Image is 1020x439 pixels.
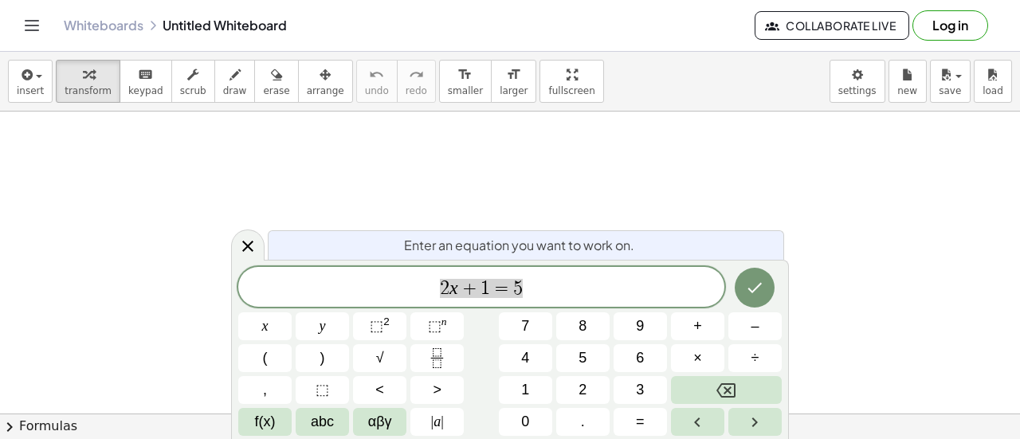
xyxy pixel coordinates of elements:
span: | [441,414,444,429]
button: Greater than [410,376,464,404]
span: Enter an equation you want to work on. [404,236,634,255]
span: larger [500,85,528,96]
span: erase [263,85,289,96]
span: √ [376,347,384,369]
span: keypad [128,85,163,96]
button: Plus [671,312,724,340]
i: redo [409,65,424,84]
button: 3 [614,376,667,404]
button: Minus [728,312,782,340]
span: ( [263,347,268,369]
i: keyboard [138,65,153,84]
span: 7 [521,316,529,337]
span: x [262,316,269,337]
span: 0 [521,411,529,433]
button: 9 [614,312,667,340]
button: Fraction [410,344,464,372]
button: 6 [614,344,667,372]
span: × [693,347,702,369]
span: 2 [579,379,586,401]
button: , [238,376,292,404]
i: format_size [506,65,521,84]
button: Placeholder [296,376,349,404]
button: format_sizelarger [491,60,536,103]
button: Greek alphabet [353,408,406,436]
span: + [693,316,702,337]
button: erase [254,60,298,103]
button: 0 [499,408,552,436]
button: 4 [499,344,552,372]
button: transform [56,60,120,103]
sup: 2 [383,316,390,327]
button: settings [830,60,885,103]
span: 9 [636,316,644,337]
button: Equals [614,408,667,436]
button: draw [214,60,256,103]
button: ( [238,344,292,372]
span: αβγ [368,411,392,433]
span: 5 [513,279,523,298]
span: 4 [521,347,529,369]
span: a [431,411,444,433]
span: load [983,85,1003,96]
span: = [636,411,645,433]
span: < [375,379,384,401]
span: 8 [579,316,586,337]
button: ) [296,344,349,372]
sup: n [441,316,447,327]
button: Square root [353,344,406,372]
button: save [930,60,971,103]
button: x [238,312,292,340]
i: undo [369,65,384,84]
button: arrange [298,60,353,103]
span: arrange [307,85,344,96]
button: . [556,408,610,436]
button: y [296,312,349,340]
span: > [433,379,441,401]
span: ÷ [751,347,759,369]
button: 7 [499,312,552,340]
button: 2 [556,376,610,404]
span: smaller [448,85,483,96]
button: Done [735,268,775,308]
span: undo [365,85,389,96]
span: save [939,85,961,96]
span: transform [65,85,112,96]
button: Collaborate Live [755,11,909,40]
button: Left arrow [671,408,724,436]
button: 8 [556,312,610,340]
button: keyboardkeypad [120,60,172,103]
button: Squared [353,312,406,340]
span: 1 [481,279,490,298]
button: Log in [912,10,988,41]
i: format_size [457,65,473,84]
span: 3 [636,379,644,401]
span: fullscreen [548,85,594,96]
span: abc [311,411,334,433]
span: – [751,316,759,337]
button: load [974,60,1012,103]
span: ⬚ [370,318,383,334]
span: ⬚ [316,379,329,401]
span: new [897,85,917,96]
span: . [581,411,585,433]
span: = [490,279,513,298]
span: scrub [180,85,206,96]
button: format_sizesmaller [439,60,492,103]
button: scrub [171,60,215,103]
span: f(x) [255,411,276,433]
span: y [320,316,326,337]
span: , [263,379,267,401]
button: Times [671,344,724,372]
button: 5 [556,344,610,372]
button: Less than [353,376,406,404]
button: Divide [728,344,782,372]
button: Right arrow [728,408,782,436]
button: Alphabet [296,408,349,436]
span: 5 [579,347,586,369]
span: | [431,414,434,429]
button: Absolute value [410,408,464,436]
button: Functions [238,408,292,436]
button: 1 [499,376,552,404]
button: undoundo [356,60,398,103]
